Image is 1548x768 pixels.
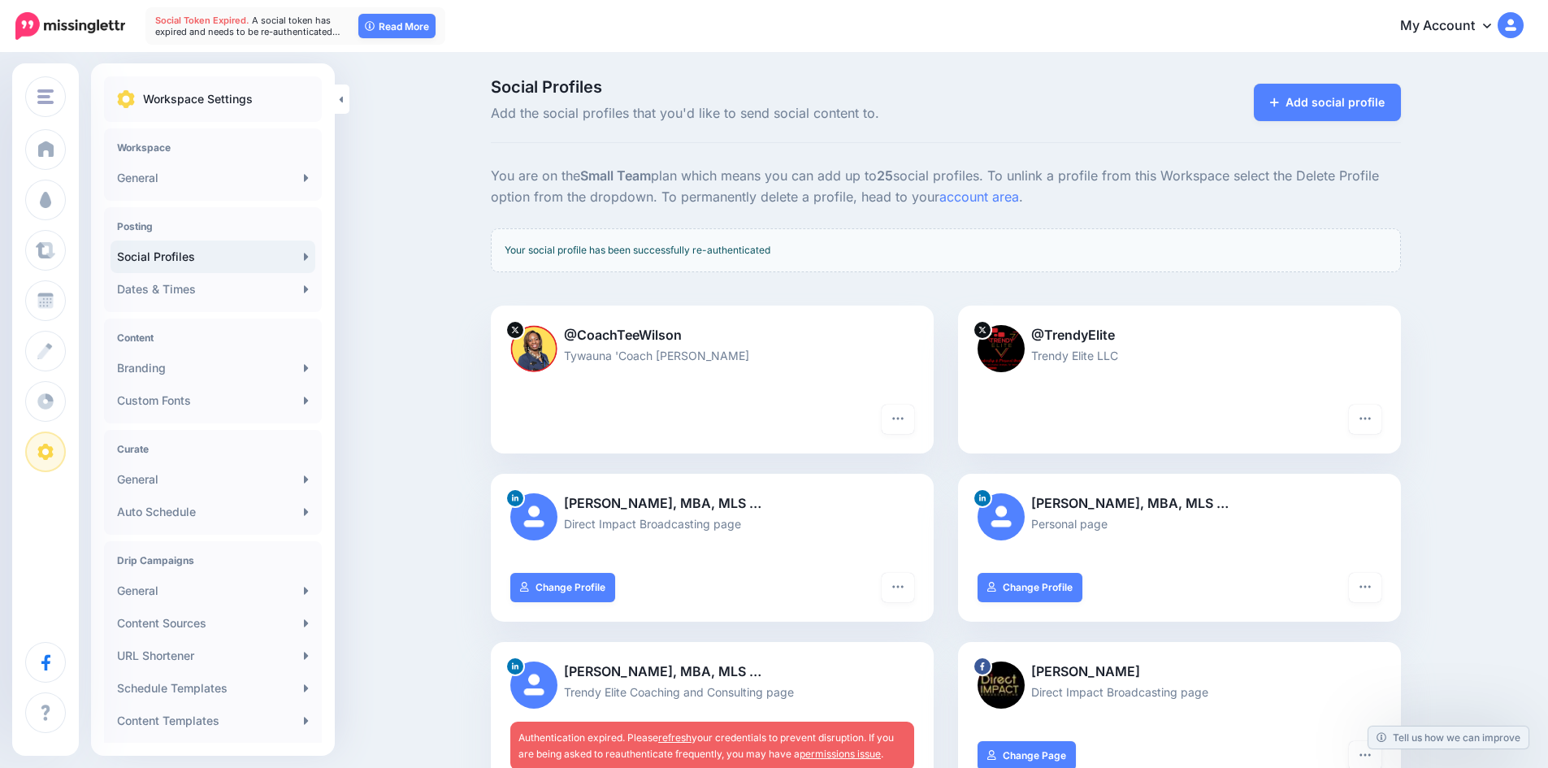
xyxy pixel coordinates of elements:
[978,683,1381,701] p: Direct Impact Broadcasting page
[111,352,315,384] a: Branding
[939,189,1019,205] a: account area
[37,89,54,104] img: menu.png
[111,607,315,640] a: Content Sources
[510,683,914,701] p: Trendy Elite Coaching and Consulting page
[491,79,1090,95] span: Social Profiles
[800,748,881,760] a: permissions issue
[111,241,315,273] a: Social Profiles
[510,662,557,709] img: user_default_image.png
[491,228,1401,272] div: Your social profile has been successfully re-authenticated
[111,463,315,496] a: General
[117,554,309,566] h4: Drip Campaigns
[15,12,125,40] img: Missinglettr
[155,15,340,37] span: A social token has expired and needs to be re-authenticated…
[111,273,315,306] a: Dates & Times
[143,89,253,109] p: Workspace Settings
[358,14,436,38] a: Read More
[111,672,315,705] a: Schedule Templates
[1254,84,1401,121] a: Add social profile
[978,662,1381,683] p: [PERSON_NAME]
[510,573,615,602] a: Change Profile
[510,325,557,372] img: ZnvyJb8q-33290.jpg
[155,15,249,26] span: Social Token Expired.
[491,166,1401,208] p: You are on the plan which means you can add up to social profiles. To unlink a profile from this ...
[117,90,135,108] img: settings.png
[510,325,914,346] p: @CoachTeeWilson
[111,575,315,607] a: General
[510,662,914,683] p: [PERSON_NAME], MBA, MLS …
[510,493,557,540] img: user_default_image.png
[510,493,914,514] p: [PERSON_NAME], MBA, MLS …
[510,514,914,533] p: Direct Impact Broadcasting page
[978,493,1025,540] img: user_default_image.png
[111,162,315,194] a: General
[510,346,914,365] p: Tywauna 'Coach [PERSON_NAME]
[117,141,309,154] h4: Workspace
[580,167,651,184] b: Small Team
[111,640,315,672] a: URL Shortener
[518,731,894,760] span: Authentication expired. Please your credentials to prevent disruption. If you are being asked to ...
[978,346,1381,365] p: Trendy Elite LLC
[658,731,692,744] a: refresh
[877,167,893,184] b: 25
[117,443,309,455] h4: Curate
[111,496,315,528] a: Auto Schedule
[978,662,1025,709] img: 89440259_104001571227299_7158477311421972480_n-bsa116300.jpg
[978,573,1082,602] a: Change Profile
[111,384,315,417] a: Custom Fonts
[111,705,315,737] a: Content Templates
[1384,7,1524,46] a: My Account
[1368,727,1528,748] a: Tell us how we can improve
[117,220,309,232] h4: Posting
[978,325,1025,372] img: BF2VEyNu-33289.jpg
[978,493,1381,514] p: [PERSON_NAME], MBA, MLS …
[117,332,309,344] h4: Content
[978,514,1381,533] p: Personal page
[978,325,1381,346] p: @TrendyElite
[491,103,1090,124] span: Add the social profiles that you'd like to send social content to.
